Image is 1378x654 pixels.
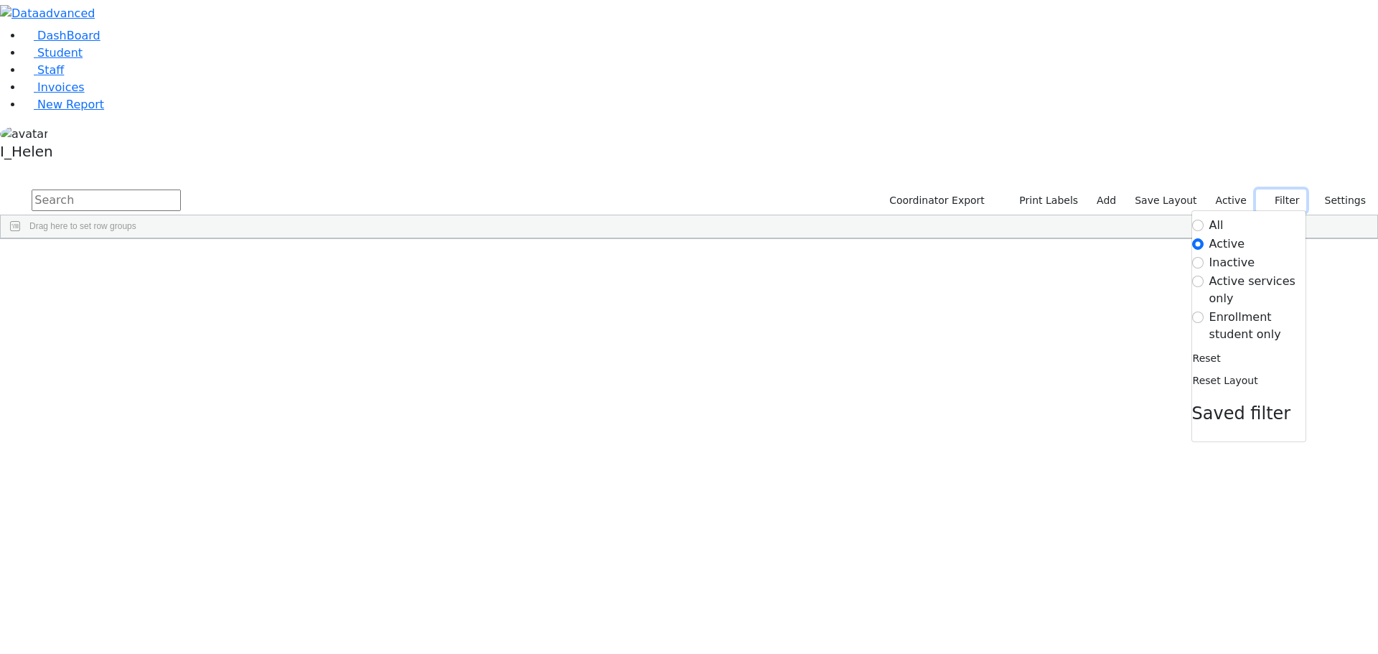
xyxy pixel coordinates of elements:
span: New Report [37,98,104,111]
label: Active services only [1209,273,1306,307]
button: Settings [1306,190,1372,212]
a: Staff [23,63,64,77]
input: Search [32,190,181,211]
span: Invoices [37,80,85,94]
a: DashBoard [23,29,100,42]
a: Invoices [23,80,85,94]
label: Active [1209,190,1253,212]
a: Student [23,46,83,60]
span: Saved filter [1192,403,1291,424]
span: Drag here to set row groups [29,221,136,231]
span: Student [37,46,83,60]
button: Print Labels [1003,190,1084,212]
label: All [1209,217,1224,234]
button: Coordinator Export [880,190,991,212]
label: Inactive [1209,254,1255,271]
input: Active [1192,238,1204,250]
input: Inactive [1192,257,1204,268]
span: DashBoard [37,29,100,42]
a: Add [1090,190,1122,212]
input: Enrollment student only [1192,312,1204,323]
label: Enrollment student only [1209,309,1306,343]
button: Filter [1256,190,1306,212]
button: Reset Layout [1192,370,1259,392]
button: Save Layout [1128,190,1203,212]
input: All [1192,220,1204,231]
input: Active services only [1192,276,1204,287]
a: New Report [23,98,104,111]
div: Settings [1191,210,1306,442]
label: Active [1209,235,1245,253]
button: Reset [1192,347,1222,370]
span: Staff [37,63,64,77]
